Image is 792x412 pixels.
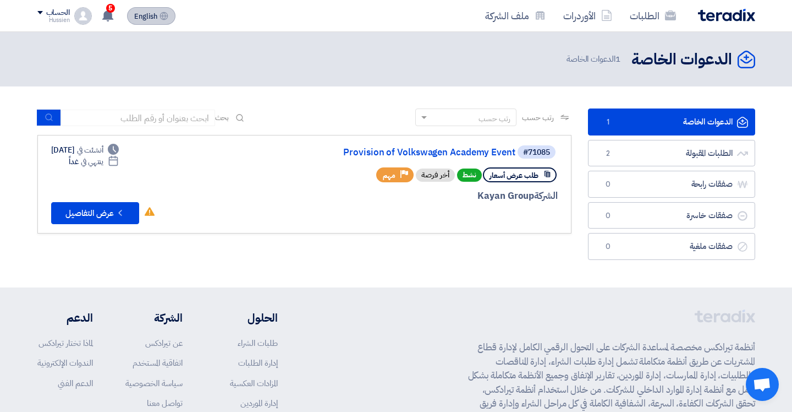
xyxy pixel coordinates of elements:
span: طلب عرض أسعار [490,170,538,181]
h2: الدعوات الخاصة [631,49,732,71]
span: 2 [602,148,615,159]
span: 0 [602,179,615,190]
span: 1 [602,117,615,128]
a: لماذا تختار تيرادكس [38,337,93,349]
a: الطلبات [621,3,685,29]
li: الدعم [37,310,93,326]
div: أخر فرصة [416,169,455,182]
a: الدعم الفني [58,377,93,389]
a: Open chat [746,368,779,401]
a: الدعوات الخاصة1 [588,109,755,135]
span: 1 [615,53,620,65]
a: صفقات ملغية0 [588,233,755,260]
div: #71085 [523,149,550,156]
span: 0 [602,210,615,221]
span: الدعوات الخاصة [566,53,623,66]
div: غداً [69,156,119,167]
a: طلبات الشراء [238,337,278,349]
a: تواصل معنا [147,397,183,409]
li: الشركة [125,310,183,326]
a: صفقات رابحة0 [588,171,755,198]
span: نشط [457,169,482,182]
div: رتب حسب [479,113,510,124]
li: الحلول [216,310,278,326]
button: عرض التفاصيل [51,202,139,224]
a: اتفاقية المستخدم [133,357,183,369]
div: Kayan Group [293,189,558,203]
img: Teradix logo [698,9,755,21]
button: English [127,7,175,25]
a: الطلبات المقبولة2 [588,140,755,167]
input: ابحث بعنوان أو رقم الطلب [61,110,215,126]
div: Hussien [37,17,70,23]
a: الأوردرات [554,3,621,29]
span: 0 [602,241,615,252]
span: ينتهي في [81,156,103,167]
span: بحث [215,112,229,123]
span: 5 [106,4,115,13]
a: إدارة الموردين [240,397,278,409]
a: سياسة الخصوصية [125,377,183,389]
a: الندوات الإلكترونية [37,357,93,369]
span: رتب حسب [522,112,553,123]
span: أنشئت في [77,144,103,156]
a: Provision of Volkswagen Academy Event [295,148,515,158]
div: [DATE] [51,144,119,156]
a: عن تيرادكس [145,337,183,349]
img: profile_test.png [74,7,92,25]
span: English [134,13,157,20]
span: مهم [383,170,395,181]
a: صفقات خاسرة0 [588,202,755,229]
a: إدارة الطلبات [238,357,278,369]
a: المزادات العكسية [230,377,278,389]
div: الحساب [46,8,70,18]
span: الشركة [534,189,558,203]
a: ملف الشركة [476,3,554,29]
